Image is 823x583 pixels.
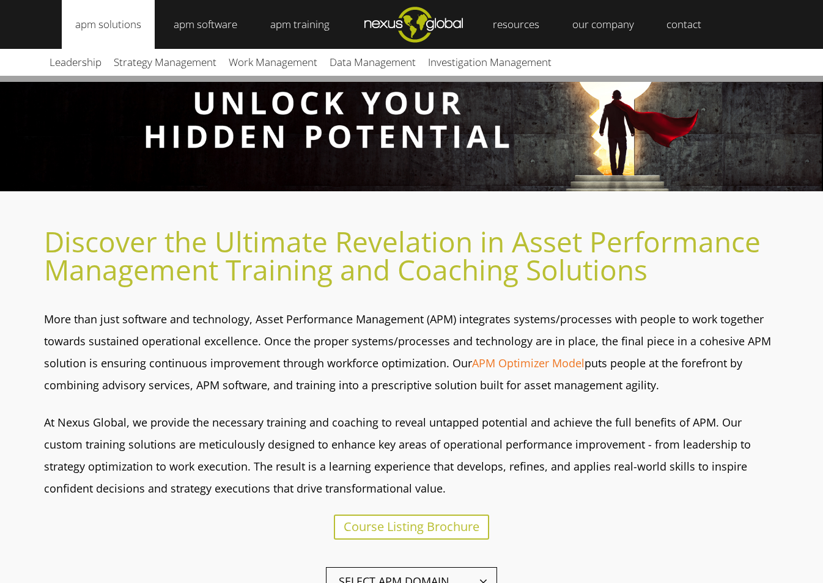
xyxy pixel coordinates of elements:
[344,518,479,535] span: Course Listing Brochure
[44,227,779,284] h1: Discover the Ultimate Revelation in Asset Performance Management Training and Coaching Solutions
[108,49,223,76] a: Strategy Management
[323,49,422,76] a: Data Management
[44,411,779,499] p: At Nexus Global, we provide the necessary training and coaching to reveal untapped potential and ...
[223,49,323,76] a: Work Management
[44,308,779,396] p: More than just software and technology, Asset Performance Management (APM) integrates systems/pro...
[472,356,585,370] a: APM Optimizer Model
[422,49,558,76] a: Investigation Management
[334,515,489,540] a: Course Listing Brochure
[43,49,108,76] a: Leadership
